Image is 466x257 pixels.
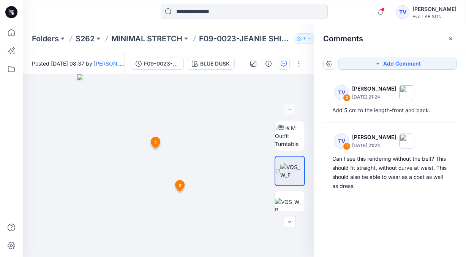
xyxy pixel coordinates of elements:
[352,93,396,101] p: [DATE] 21:24
[187,58,235,70] button: BLUE DUSK
[32,33,59,44] a: Folders
[294,33,315,44] button: 7
[412,14,457,19] div: Evo LAB SGN
[352,133,396,142] p: [PERSON_NAME]
[332,106,448,115] div: Add 5 cm to the length-front and back.
[275,124,305,148] img: BW M Outfit Turntable
[338,58,457,70] button: Add Comment
[200,60,230,68] div: BLUE DUSK
[131,58,184,70] button: F09-0023-[PERSON_NAME] SHIRT DRESS
[262,58,275,70] button: Details
[343,143,351,150] div: 1
[334,85,349,100] div: TV
[352,142,396,149] p: [DATE] 21:24
[343,94,351,102] div: 2
[412,5,457,14] div: [PERSON_NAME]
[199,33,291,44] p: F09-0023-JEANIE SHIRT DRESS-MNMS
[396,5,409,19] div: TV
[32,60,124,67] span: Posted [DATE] 08:37 by
[76,33,95,44] a: S262
[280,163,304,179] img: VQS_W_F
[332,154,448,191] div: Can I see this rendering without the belt? This should fit straight, without curve at waist. This...
[94,60,137,67] a: [PERSON_NAME]
[303,34,306,43] p: 7
[144,60,179,68] div: F09-0023-[PERSON_NAME] SHIRT DRESS
[334,133,349,149] div: TV
[352,84,396,93] p: [PERSON_NAME]
[77,74,260,257] img: eyJhbGciOiJIUzI1NiIsImtpZCI6IjAiLCJzbHQiOiJzZXMiLCJ0eXAiOiJKV1QifQ.eyJkYXRhIjp7InR5cGUiOiJzdG9yYW...
[275,198,305,214] img: VQS_W_B
[111,33,182,44] a: MINIMAL STRETCH
[323,34,363,43] h2: Comments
